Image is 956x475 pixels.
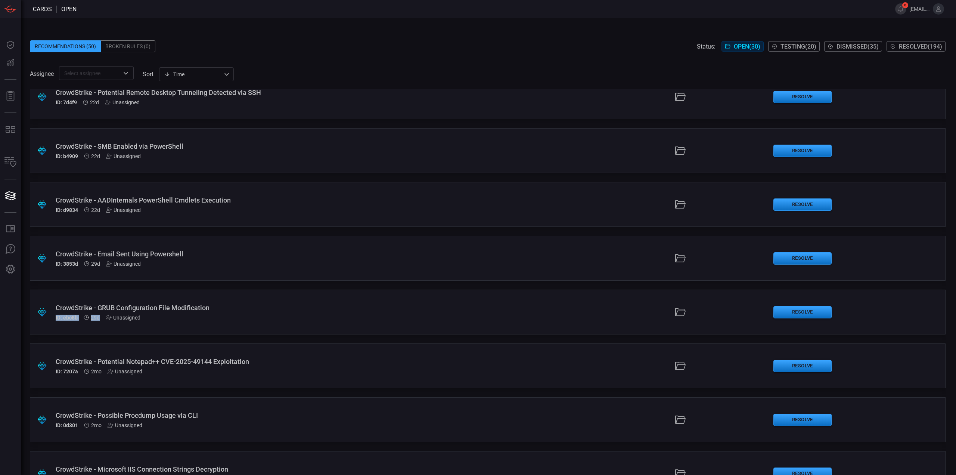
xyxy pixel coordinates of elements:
[909,6,930,12] span: [EMAIL_ADDRESS][DOMAIN_NAME]
[33,6,52,13] span: Cards
[773,360,832,372] button: Resolve
[1,220,19,238] button: Rule Catalog
[734,43,760,50] span: Open ( 30 )
[773,252,832,265] button: Resolve
[697,43,716,50] span: Status:
[773,91,832,103] button: Resolve
[91,153,100,159] span: Aug 03, 2025 3:25 AM
[56,411,412,419] div: CrowdStrike - Possible Procdump Usage via CLI
[143,71,153,78] label: sort
[91,315,100,321] span: Jul 27, 2025 3:14 AM
[108,422,142,428] div: Unassigned
[56,465,412,473] div: CrowdStrike - Microsoft IIS Connection Strings Decryption
[56,153,78,159] h5: ID: b4909
[56,99,77,105] h5: ID: 7d4f9
[1,87,19,105] button: Reports
[56,250,412,258] div: CrowdStrike - Email Sent Using Powershell
[56,304,412,312] div: CrowdStrike - GRUB Configuration File Modification
[1,54,19,72] button: Detections
[106,315,140,321] div: Unassigned
[56,315,78,321] h5: ID: ebc8b
[61,6,77,13] span: open
[899,43,942,50] span: Resolved ( 194 )
[91,368,102,374] span: Jul 05, 2025 11:47 PM
[1,36,19,54] button: Dashboard
[90,99,99,105] span: Aug 03, 2025 3:25 AM
[721,41,764,52] button: Open(30)
[1,154,19,172] button: Inventory
[780,43,816,50] span: Testing ( 20 )
[56,89,412,96] div: CrowdStrike - Potential Remote Desktop Tunneling Detected via SSH
[1,120,19,138] button: MITRE - Detection Posture
[773,306,832,318] button: Resolve
[895,3,906,15] button: 6
[108,368,142,374] div: Unassigned
[56,368,78,374] h5: ID: 7207a
[773,198,832,211] button: Resolve
[1,187,19,205] button: Cards
[902,2,908,8] span: 6
[101,40,155,52] div: Broken Rules (0)
[836,43,879,50] span: Dismissed ( 35 )
[773,145,832,157] button: Resolve
[56,142,412,150] div: CrowdStrike - SMB Enabled via PowerShell
[91,207,100,213] span: Aug 03, 2025 3:25 AM
[30,40,101,52] div: Recommendations (50)
[887,41,946,52] button: Resolved(194)
[56,422,78,428] h5: ID: 0d301
[30,70,54,77] span: Assignee
[56,358,412,365] div: CrowdStrike - Potential Notepad++ CVE-2025-49144 Exploitation
[768,41,820,52] button: Testing(20)
[1,260,19,278] button: Preferences
[164,71,222,78] div: Time
[105,99,140,105] div: Unassigned
[1,240,19,258] button: Ask Us A Question
[61,68,119,78] input: Select assignee
[56,261,78,267] h5: ID: 3853d
[91,422,102,428] span: Jul 05, 2025 11:47 PM
[106,153,141,159] div: Unassigned
[91,261,100,267] span: Jul 27, 2025 3:14 AM
[56,207,78,213] h5: ID: d9834
[106,261,141,267] div: Unassigned
[56,196,412,204] div: CrowdStrike - AADInternals PowerShell Cmdlets Execution
[824,41,882,52] button: Dismissed(35)
[121,68,131,78] button: Open
[773,414,832,426] button: Resolve
[106,207,141,213] div: Unassigned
